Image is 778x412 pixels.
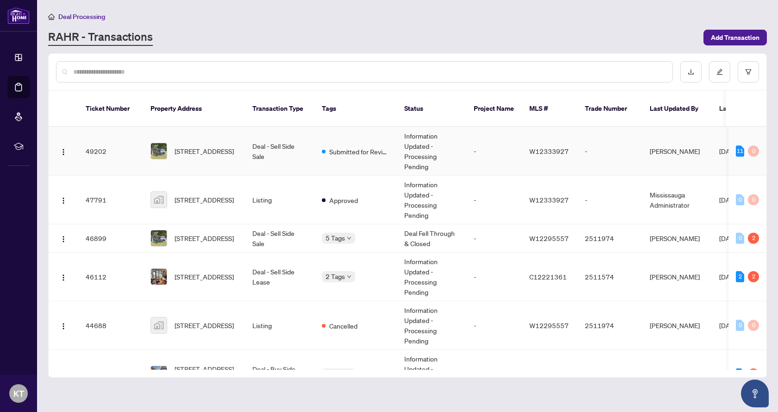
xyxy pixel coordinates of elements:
td: Deal Fell Through & Closed [397,224,466,253]
td: - [466,253,522,301]
td: [PERSON_NAME] [642,127,712,176]
td: - [466,224,522,253]
td: [PERSON_NAME] [642,350,712,399]
span: C12221361 [529,273,567,281]
div: 2 [748,233,759,244]
td: - [466,176,522,224]
span: [STREET_ADDRESS] [175,233,234,243]
span: [STREET_ADDRESS] [175,272,234,282]
img: thumbnail-img [151,269,167,285]
img: Logo [60,274,67,281]
th: Status [397,91,466,127]
td: - [466,301,522,350]
div: 1 [748,368,759,380]
span: Last Modified Date [719,103,776,114]
span: down [347,274,351,279]
td: Information Updated - Processing Pending [397,253,466,301]
span: download [688,69,694,75]
td: 2511574 [577,253,642,301]
td: Information Updated - Processing Pending [397,350,466,399]
button: Open asap [741,380,769,407]
td: 2511408 [577,350,642,399]
td: Deal - Sell Side Sale [245,127,314,176]
th: Last Updated By [642,91,712,127]
td: Deal - Buy Side Sale [245,350,314,399]
div: 0 [748,194,759,205]
td: - [466,350,522,399]
span: W12295557 [529,321,569,330]
span: W12333927 [529,196,569,204]
button: Add Transaction [703,30,767,45]
button: Logo [56,367,71,381]
img: thumbnail-img [151,143,167,159]
th: Project Name [466,91,522,127]
td: 2511974 [577,301,642,350]
span: KT [13,387,24,400]
a: RAHR - Transactions [48,29,153,46]
td: 46112 [78,253,143,301]
span: down [347,236,351,241]
button: edit [709,61,730,82]
span: [STREET_ADDRESS] [175,146,234,156]
td: Information Updated - Processing Pending [397,176,466,224]
td: Listing [245,176,314,224]
td: 2511974 [577,224,642,253]
span: filter [745,69,752,75]
td: [PERSON_NAME] [642,224,712,253]
span: Add Transaction [711,30,759,45]
img: thumbnail-img [151,317,167,333]
button: Logo [56,318,71,333]
span: Approved [329,195,358,205]
span: W12333927 [529,147,569,155]
td: 46899 [78,224,143,253]
div: 0 [736,233,744,244]
td: - [466,127,522,176]
span: 5 Tags [326,233,345,243]
td: Deal - Sell Side Sale [245,224,314,253]
td: Listing [245,301,314,350]
td: 47791 [78,176,143,224]
span: [STREET_ADDRESS][PERSON_NAME] [175,364,238,384]
div: 0 [736,194,744,205]
span: W12295557 [529,234,569,242]
th: MLS # [522,91,577,127]
span: [DATE] [719,273,740,281]
button: filter [738,61,759,82]
span: 2 Tags [326,271,345,282]
div: 11 [736,146,744,157]
img: Logo [60,235,67,243]
span: [STREET_ADDRESS] [175,320,234,330]
button: Logo [56,192,71,207]
span: Cancelled [329,321,358,331]
span: home [48,13,55,20]
button: Logo [56,231,71,246]
td: - [577,127,642,176]
td: - [577,176,642,224]
img: Logo [60,323,67,330]
span: Submitted for Review [329,146,389,157]
th: Trade Number [577,91,642,127]
span: [DATE] [719,196,740,204]
img: thumbnail-img [151,192,167,208]
img: logo [7,7,30,24]
img: Logo [60,148,67,156]
td: Deal - Sell Side Lease [245,253,314,301]
td: [PERSON_NAME] [642,253,712,301]
span: edit [716,69,723,75]
td: [PERSON_NAME] [642,301,712,350]
th: Transaction Type [245,91,314,127]
span: 2 Tags [326,368,345,379]
div: 0 [736,320,744,331]
div: 2 [736,271,744,282]
th: Tags [314,91,397,127]
div: 1 [736,368,744,380]
td: 42067 [78,350,143,399]
td: Mississauga Administrator [642,176,712,224]
button: Logo [56,144,71,158]
img: Logo [60,197,67,204]
div: 0 [748,320,759,331]
td: Information Updated - Processing Pending [397,127,466,176]
span: [DATE] [719,321,740,330]
span: [DATE] [719,234,740,242]
td: 49202 [78,127,143,176]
